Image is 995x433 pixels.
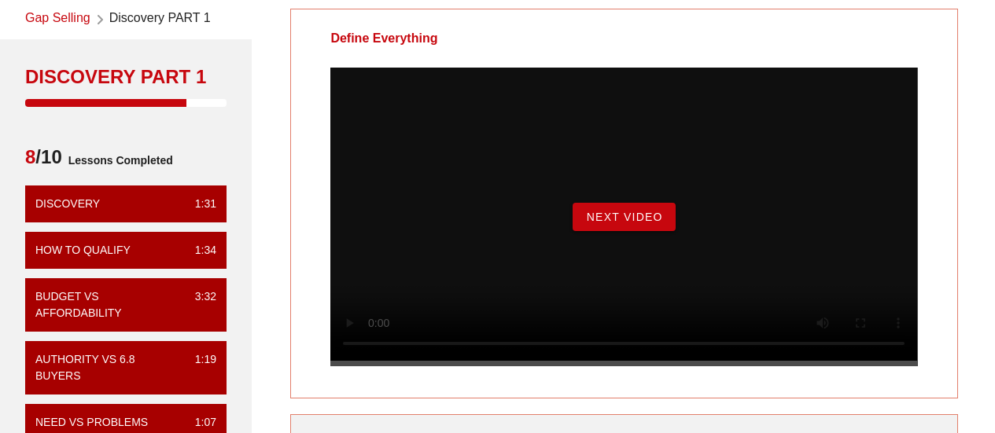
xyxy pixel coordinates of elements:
[35,288,182,321] div: Budget vs Affordability
[182,351,216,384] div: 1:19
[25,64,227,90] div: Discovery PART 1
[109,9,211,30] span: Discovery PART 1
[182,288,216,321] div: 3:32
[291,9,477,68] div: Define Everything
[585,211,662,223] span: Next Video
[35,196,100,212] div: Discovery
[573,203,675,231] button: Next Video
[182,242,216,259] div: 1:34
[35,242,131,259] div: How To Qualify
[25,9,90,30] a: Gap Selling
[182,414,216,431] div: 1:07
[35,414,148,431] div: Need vs Problems
[182,196,216,212] div: 1:31
[25,146,35,167] span: 8
[62,145,173,176] span: Lessons Completed
[35,351,182,384] div: Authority vs 6.8 Buyers
[25,145,62,176] span: /10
